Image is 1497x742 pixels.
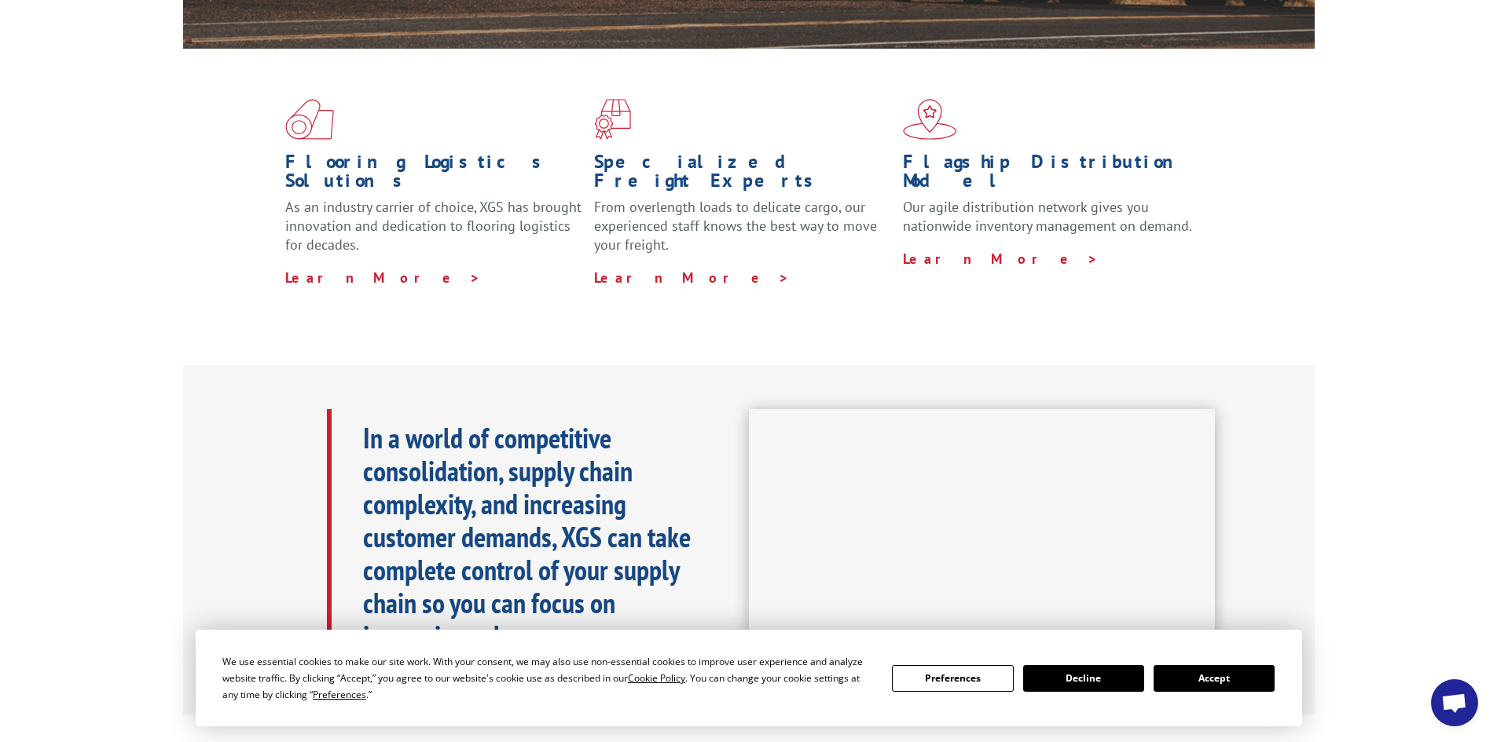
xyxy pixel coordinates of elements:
[628,671,685,685] span: Cookie Policy
[196,630,1302,726] div: Cookie Consent Prompt
[903,152,1200,198] h1: Flagship Distribution Model
[749,409,1215,671] iframe: XGS Logistics Solutions
[594,99,631,140] img: xgs-icon-focused-on-flooring-red
[594,152,891,198] h1: Specialized Freight Experts
[594,198,891,268] p: From overlength loads to delicate cargo, our experienced staff knows the best way to move your fr...
[1154,665,1275,692] button: Accept
[363,419,691,654] b: In a world of competitive consolidation, supply chain complexity, and increasing customer demands...
[903,99,957,140] img: xgs-icon-flagship-distribution-model-red
[285,99,334,140] img: xgs-icon-total-supply-chain-intelligence-red
[903,198,1192,235] span: Our agile distribution network gives you nationwide inventory management on demand.
[903,250,1099,268] a: Learn More >
[1431,679,1478,726] div: Open chat
[594,269,790,287] a: Learn More >
[892,665,1013,692] button: Preferences
[222,653,873,703] div: We use essential cookies to make our site work. With your consent, we may also use non-essential ...
[1023,665,1144,692] button: Decline
[285,269,481,287] a: Learn More >
[285,152,582,198] h1: Flooring Logistics Solutions
[313,688,366,701] span: Preferences
[285,198,582,254] span: As an industry carrier of choice, XGS has brought innovation and dedication to flooring logistics...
